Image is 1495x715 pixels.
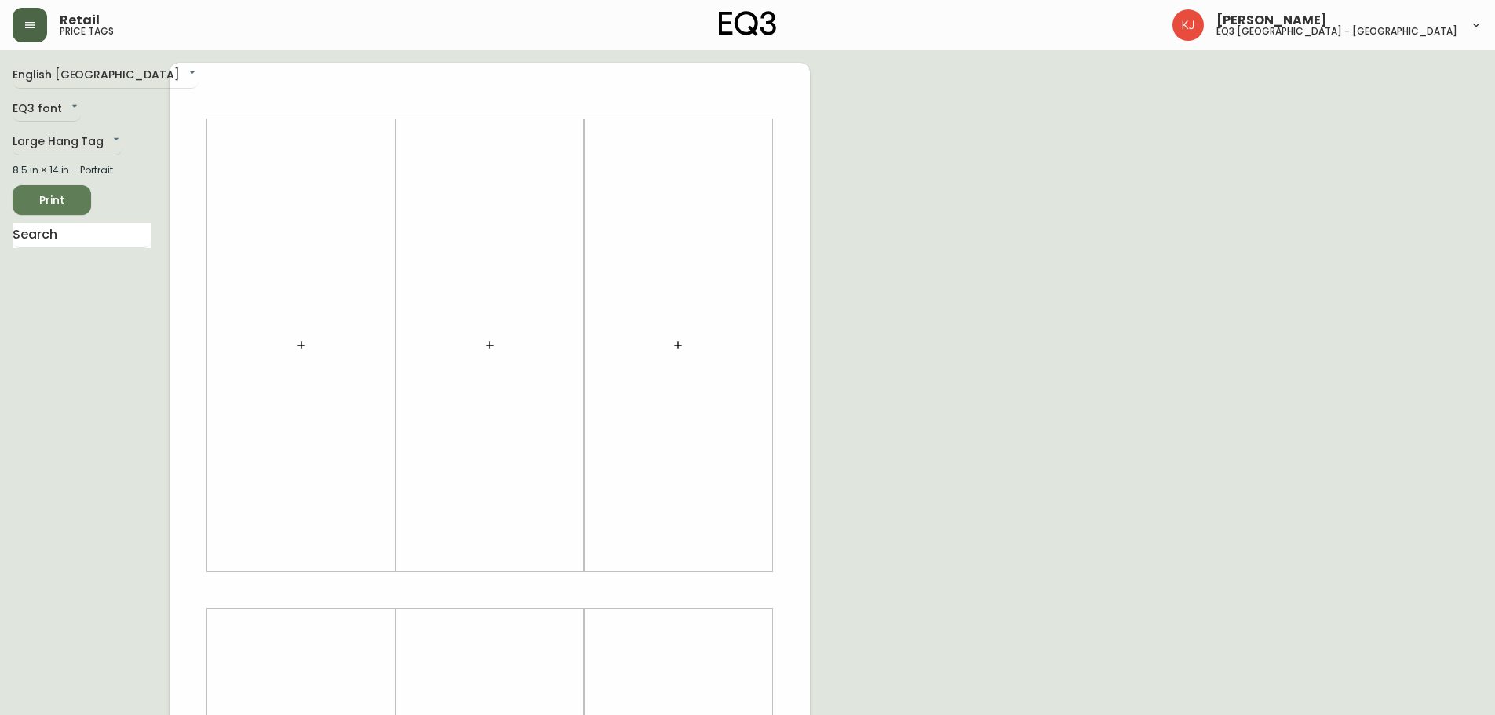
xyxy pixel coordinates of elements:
h5: price tags [60,27,114,36]
div: Large Hang Tag [13,130,122,155]
div: EQ3 font [13,97,81,122]
h5: eq3 [GEOGRAPHIC_DATA] - [GEOGRAPHIC_DATA] [1216,27,1457,36]
div: 8.5 in × 14 in – Portrait [13,163,151,177]
input: Search [13,223,151,248]
button: Print [13,185,91,215]
img: 24a625d34e264d2520941288c4a55f8e [1172,9,1204,41]
img: logo [719,11,777,36]
span: Retail [60,14,100,27]
span: Print [25,191,78,210]
div: English [GEOGRAPHIC_DATA] [13,63,199,89]
span: [PERSON_NAME] [1216,14,1327,27]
